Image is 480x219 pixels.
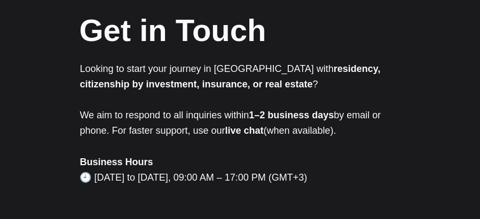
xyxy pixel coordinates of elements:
[80,108,400,139] p: We aim to respond to all inquiries within by email or phone. For faster support, use our (when av...
[80,61,400,92] p: Looking to start your journey in [GEOGRAPHIC_DATA] with ?
[80,9,400,52] h1: Get in Touch
[80,63,381,90] strong: residency, citizenship by investment, insurance, or real estate
[225,125,264,136] strong: live chat
[249,110,334,120] strong: 1–2 business days
[80,155,400,185] p: 🕘 [DATE] to [DATE], 09:00 AM – 17:00 PM (GMT+3)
